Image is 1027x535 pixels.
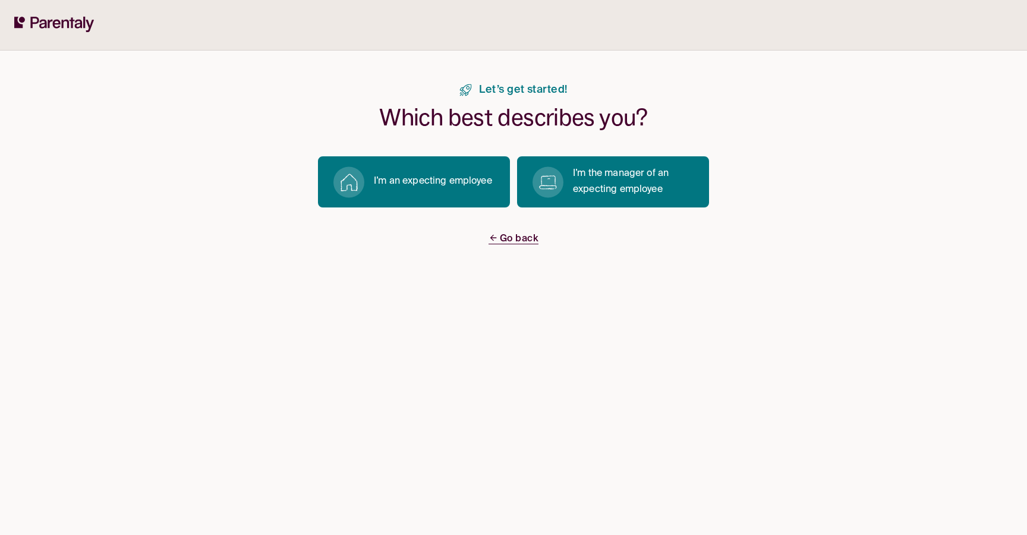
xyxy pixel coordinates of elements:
[573,166,695,198] p: I’m the manager of an expecting employee
[318,156,510,207] button: I’m an expecting employee
[517,156,709,207] button: I’m the manager of an expecting employee
[379,103,647,133] h1: Which best describes you?
[489,234,538,244] span: Go back
[374,174,492,190] p: I’m an expecting employee
[479,84,567,96] span: Let’s get started!
[489,231,538,247] a: Go back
